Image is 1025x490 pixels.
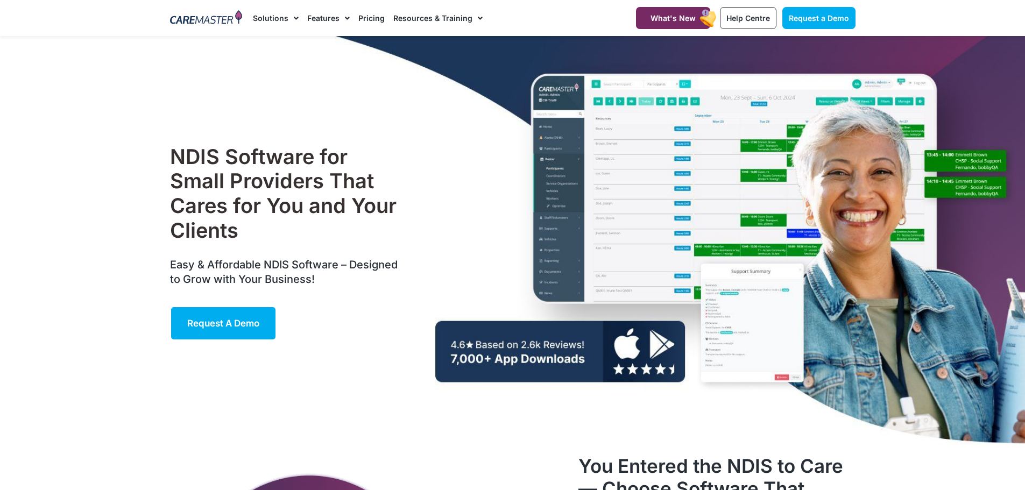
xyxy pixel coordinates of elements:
a: Help Centre [720,7,776,29]
h1: NDIS Software for Small Providers That Cares for You and Your Clients [170,145,403,243]
span: What's New [651,13,696,23]
a: Request a Demo [782,7,856,29]
span: Request a Demo [187,318,259,329]
span: Request a Demo [789,13,849,23]
img: CareMaster Logo [170,10,243,26]
span: Help Centre [726,13,770,23]
a: Request a Demo [170,306,277,340]
a: What's New [636,7,710,29]
span: Easy & Affordable NDIS Software – Designed to Grow with Your Business! [170,258,398,286]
